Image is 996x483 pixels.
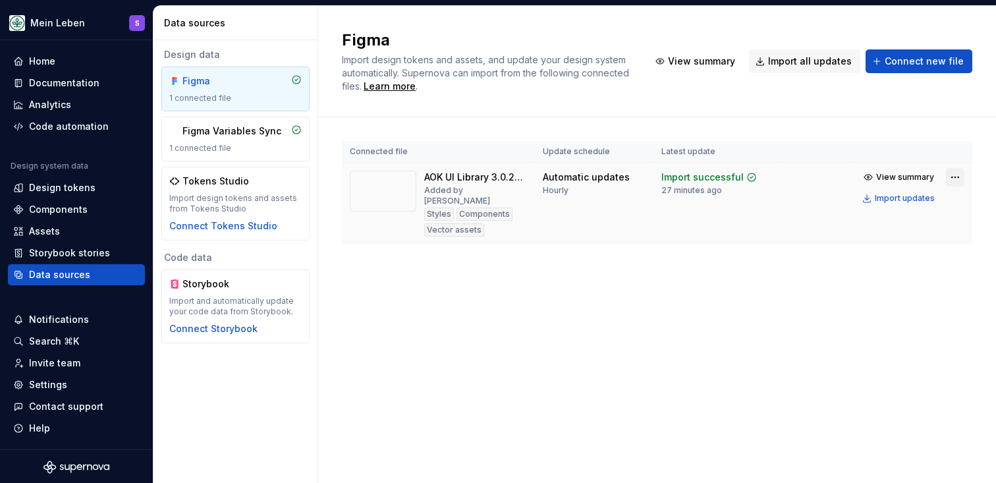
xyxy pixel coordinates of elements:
[29,400,103,413] div: Contact support
[9,15,25,31] img: df5db9ef-aba0-4771-bf51-9763b7497661.png
[161,48,310,61] div: Design data
[161,117,310,161] a: Figma Variables Sync1 connected file
[169,93,302,103] div: 1 connected file
[164,16,312,30] div: Data sources
[182,175,249,188] div: Tokens Studio
[424,171,527,184] div: AOK UI Library 3.0.28 (adesso)
[169,193,302,214] div: Import design tokens and assets from Tokens Studio
[858,189,941,208] button: Import updates
[768,55,852,68] span: Import all updates
[8,72,145,94] a: Documentation
[424,185,527,206] div: Added by [PERSON_NAME]
[866,49,972,73] button: Connect new file
[29,225,60,238] div: Assets
[858,168,941,186] button: View summary
[876,172,934,183] span: View summary
[29,313,89,326] div: Notifications
[29,422,50,435] div: Help
[424,223,484,237] div: Vector assets
[43,461,109,474] svg: Supernova Logo
[8,264,145,285] a: Data sources
[749,49,860,73] button: Import all updates
[8,221,145,242] a: Assets
[29,120,109,133] div: Code automation
[29,268,90,281] div: Data sources
[182,277,246,291] div: Storybook
[29,98,71,111] div: Analytics
[8,94,145,115] a: Analytics
[362,82,418,92] span: .
[661,185,722,196] div: 27 minutes ago
[29,378,67,391] div: Settings
[653,141,779,163] th: Latest update
[169,296,302,317] div: Import and automatically update your code data from Storybook.
[29,181,96,194] div: Design tokens
[661,171,744,184] div: Import successful
[169,322,258,335] button: Connect Storybook
[8,199,145,220] a: Components
[161,167,310,241] a: Tokens StudioImport design tokens and assets from Tokens StudioConnect Tokens Studio
[30,16,85,30] div: Mein Leben
[364,80,416,93] a: Learn more
[342,30,633,51] h2: Figma
[161,251,310,264] div: Code data
[8,396,145,417] button: Contact support
[668,55,735,68] span: View summary
[8,374,145,395] a: Settings
[29,335,79,348] div: Search ⌘K
[8,242,145,264] a: Storybook stories
[29,203,88,216] div: Components
[29,356,80,370] div: Invite team
[543,171,630,184] div: Automatic updates
[456,208,512,221] div: Components
[11,161,88,171] div: Design system data
[8,353,145,374] a: Invite team
[3,9,150,37] button: Mein LebenS
[182,74,246,88] div: Figma
[875,193,935,204] div: Import updates
[29,246,110,260] div: Storybook stories
[342,141,535,163] th: Connected file
[29,76,99,90] div: Documentation
[29,55,55,68] div: Home
[8,309,145,330] button: Notifications
[135,18,140,28] div: S
[885,55,964,68] span: Connect new file
[8,418,145,439] button: Help
[169,219,277,233] button: Connect Tokens Studio
[8,51,145,72] a: Home
[169,143,302,154] div: 1 connected file
[161,270,310,343] a: StorybookImport and automatically update your code data from Storybook.Connect Storybook
[535,141,653,163] th: Update schedule
[8,116,145,137] a: Code automation
[182,125,281,138] div: Figma Variables Sync
[161,67,310,111] a: Figma1 connected file
[342,54,632,92] span: Import design tokens and assets, and update your design system automatically. Supernova can impor...
[8,331,145,352] button: Search ⌘K
[424,208,454,221] div: Styles
[649,49,744,73] button: View summary
[8,177,145,198] a: Design tokens
[543,185,568,196] div: Hourly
